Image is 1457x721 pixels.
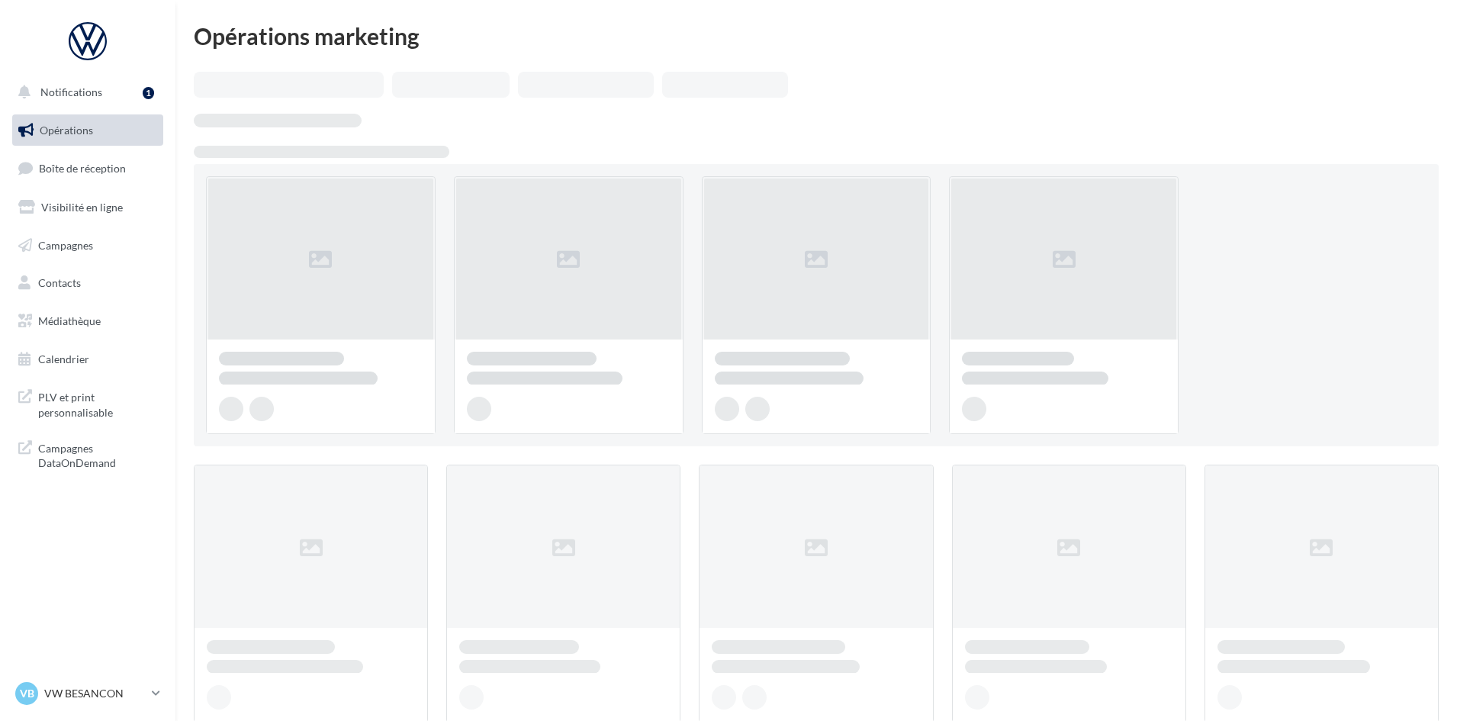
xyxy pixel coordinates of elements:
span: Médiathèque [38,314,101,327]
a: Visibilité en ligne [9,192,166,224]
a: Contacts [9,267,166,299]
a: Campagnes [9,230,166,262]
a: Calendrier [9,343,166,375]
span: PLV et print personnalisable [38,387,157,420]
span: Visibilité en ligne [41,201,123,214]
button: Notifications 1 [9,76,160,108]
span: Campagnes [38,238,93,251]
span: Notifications [40,85,102,98]
a: Opérations [9,114,166,146]
a: Boîte de réception [9,152,166,185]
a: VB VW BESANCON [12,679,163,708]
span: Campagnes DataOnDemand [38,438,157,471]
a: PLV et print personnalisable [9,381,166,426]
p: VW BESANCON [44,686,146,701]
span: Boîte de réception [39,162,126,175]
a: Campagnes DataOnDemand [9,432,166,477]
div: Opérations marketing [194,24,1439,47]
span: Opérations [40,124,93,137]
span: Calendrier [38,352,89,365]
span: Contacts [38,276,81,289]
a: Médiathèque [9,305,166,337]
div: 1 [143,87,154,99]
span: VB [20,686,34,701]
